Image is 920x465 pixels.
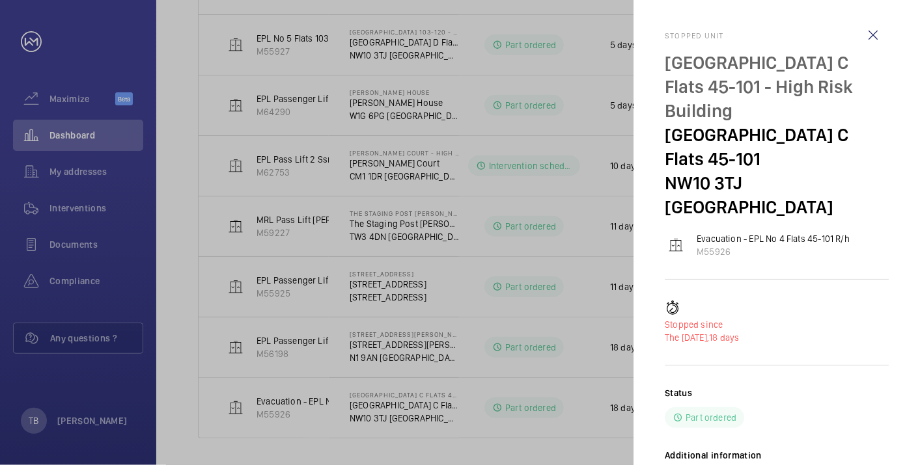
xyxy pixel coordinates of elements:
h2: Stopped unit [665,31,889,40]
span: The [DATE], [665,332,709,343]
p: Stopped since [665,318,889,331]
p: 18 days [665,331,889,344]
p: [GEOGRAPHIC_DATA] C Flats 45-101 [665,123,889,171]
p: Evacuation - EPL No 4 Flats 45-101 R/h [697,232,850,245]
h2: Additional information [665,449,889,462]
p: Part ordered [686,411,736,424]
p: [GEOGRAPHIC_DATA] C Flats 45-101 - High Risk Building [665,51,889,123]
p: NW10 3TJ [GEOGRAPHIC_DATA] [665,171,889,219]
img: elevator.svg [668,237,684,253]
h2: Status [665,386,692,399]
p: M55926 [697,245,850,258]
